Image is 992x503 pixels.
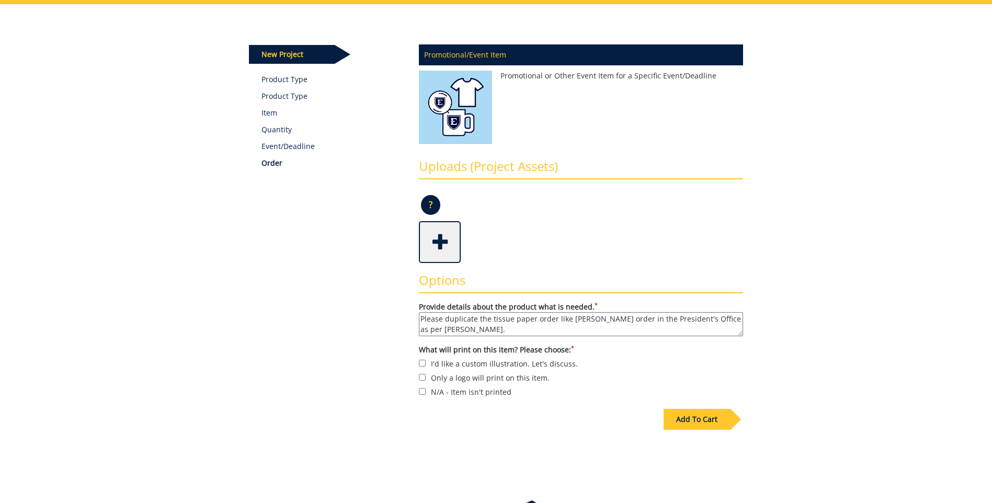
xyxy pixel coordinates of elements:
a: Product Type [261,74,403,85]
p: Order [261,158,403,168]
input: Only a logo will print on this item. [419,374,426,381]
textarea: Provide details about the product what is needed.* [419,312,743,336]
p: Product Type [261,91,403,101]
p: ? [421,195,440,215]
label: I'd like a custom illustration. Let's discuss. [419,358,743,369]
p: New Project [249,45,335,64]
p: Promotional/Event Item [419,44,743,65]
p: Item [261,108,403,118]
h3: Uploads (Project Assets) [419,159,743,179]
p: Quantity [261,124,403,135]
h3: Options [419,273,743,293]
label: Only a logo will print on this item. [419,372,743,383]
label: What will print on this item? Please choose: [419,345,743,355]
label: Provide details about the product what is needed. [419,302,743,336]
label: N/A - Item isn't printed [419,386,743,397]
div: Add To Cart [664,409,730,430]
p: Event/Deadline [261,141,403,152]
input: I'd like a custom illustration. Let's discuss. [419,360,426,367]
p: Promotional or Other Event Item for a Specific Event/Deadline [419,71,743,81]
input: N/A - Item isn't printed [419,388,426,395]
